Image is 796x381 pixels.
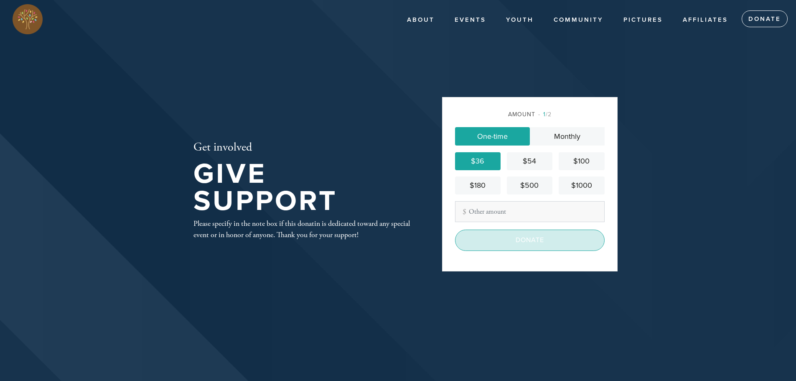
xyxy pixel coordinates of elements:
[455,110,605,119] div: Amount
[510,180,549,191] div: $500
[559,176,604,194] a: $1000
[562,180,601,191] div: $1000
[510,156,549,167] div: $54
[543,111,546,118] span: 1
[559,152,604,170] a: $100
[193,218,415,240] div: Please specify in the note box if this donatin is dedicated toward any special event or in honor ...
[455,201,605,222] input: Other amount
[507,176,552,194] a: $500
[193,141,415,155] h2: Get involved
[455,152,501,170] a: $36
[455,176,501,194] a: $180
[617,12,669,28] a: PICTURES
[742,10,788,27] a: Donate
[458,180,497,191] div: $180
[13,4,43,34] img: Full%20Color%20Icon.png
[401,12,441,28] a: About
[455,230,605,251] input: Donate
[455,127,530,146] a: One-time
[193,161,415,215] h1: Give Support
[676,12,734,28] a: Affiliates
[538,111,552,118] span: /2
[547,12,610,28] a: Community
[458,156,497,167] div: $36
[448,12,492,28] a: Events
[507,152,552,170] a: $54
[530,127,605,146] a: Monthly
[500,12,540,28] a: Youth
[562,156,601,167] div: $100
